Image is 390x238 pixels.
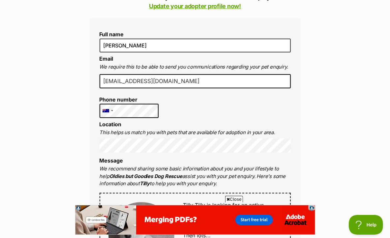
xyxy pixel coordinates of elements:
strong: Oldies but Goodies Dog Rescue [109,173,182,179]
a: Update your adopter profile now! [149,3,241,10]
div: Australia: +61 [100,104,115,118]
strong: Tilly [140,180,150,187]
label: Location [100,121,122,128]
p: This helps us match you with pets that are available for adoption in your area. [100,129,291,136]
p: We recommend sharing some basic information about you and your lifestyle to help assist you with ... [100,165,291,188]
iframe: Advertisement [75,205,315,235]
input: E.g. Jimmy Chew [100,39,291,52]
iframe: Help Scout Beacon - Open [349,215,383,235]
label: Full name [100,31,291,37]
label: Phone number [100,97,159,103]
label: Message [100,157,123,164]
p: We require this to be able to send you communications regarding your pet enquiry. [100,63,291,71]
span: Close [225,196,243,202]
label: Email [100,55,113,62]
